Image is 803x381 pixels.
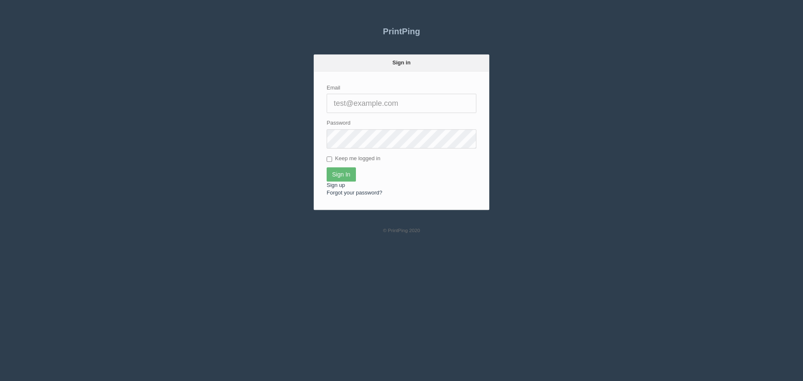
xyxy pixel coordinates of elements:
label: Password [327,119,350,127]
input: Sign In [327,167,356,182]
a: Forgot your password? [327,189,382,196]
small: © PrintPing 2020 [383,228,420,233]
input: test@example.com [327,94,476,113]
a: Sign up [327,182,345,188]
strong: Sign in [392,59,410,66]
label: Keep me logged in [327,155,380,163]
label: Email [327,84,340,92]
input: Keep me logged in [327,156,332,162]
a: PrintPing [314,21,489,42]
